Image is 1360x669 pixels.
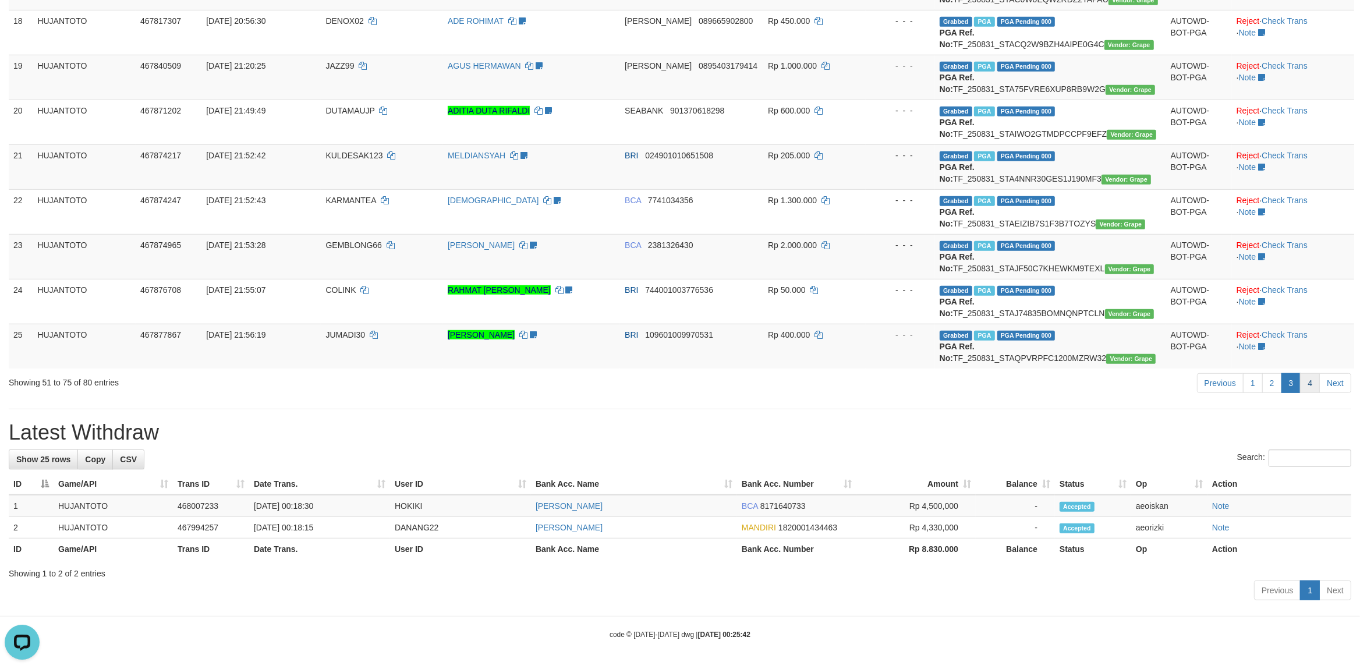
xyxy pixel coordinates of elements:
a: 2 [1262,373,1282,393]
th: Status [1055,539,1131,560]
td: HUJANTOTO [54,517,173,539]
th: Status: activate to sort column ascending [1055,473,1131,495]
td: 2 [9,517,54,539]
td: 18 [9,10,33,55]
th: Op: activate to sort column ascending [1131,473,1207,495]
td: TF_250831_STA4NNR30GES1J190MF3 [935,144,1166,189]
td: Rp 4,330,000 [856,517,976,539]
a: Note [1239,297,1256,306]
span: Copy 2381326430 to clipboard [648,240,693,250]
span: PGA Pending [997,241,1056,251]
span: PGA Pending [997,107,1056,116]
span: DUTAMAUJP [325,106,374,115]
span: Rp 600.000 [768,106,810,115]
span: 467874247 [140,196,181,205]
span: Copy 744001003776536 to clipboard [645,285,713,295]
td: AUTOWD-BOT-PGA [1166,189,1232,234]
a: AGUS HERMAWAN [448,61,521,70]
span: PGA Pending [997,331,1056,341]
span: [DATE] 21:56:19 [206,330,265,339]
b: PGA Ref. No: [940,207,975,228]
a: Reject [1237,330,1260,339]
a: ADITIA DUTA RIFALDI [448,106,530,115]
td: DANANG22 [390,517,531,539]
span: 467840509 [140,61,181,70]
div: - - - [870,284,930,296]
td: · · [1232,55,1354,100]
div: - - - [870,150,930,161]
span: JAZZ99 [325,61,354,70]
td: TF_250831_STACQ2W9BZH4AIPE0G4C [935,10,1166,55]
th: ID: activate to sort column descending [9,473,54,495]
button: Open LiveChat chat widget [5,5,40,40]
span: PGA Pending [997,196,1056,206]
td: HUJANTOTO [33,10,136,55]
a: Previous [1197,373,1244,393]
span: BCA [742,501,758,511]
span: Accepted [1060,523,1095,533]
span: Marked by aeorizki [974,331,994,341]
th: Action [1207,539,1351,560]
div: - - - [870,239,930,251]
span: MANDIRI [742,523,776,532]
a: Copy [77,449,113,469]
span: Copy 1820001434463 to clipboard [778,523,837,532]
span: PGA Pending [997,286,1056,296]
td: AUTOWD-BOT-PGA [1166,10,1232,55]
span: BRI [625,330,638,339]
span: Show 25 rows [16,455,70,464]
span: 467874965 [140,240,181,250]
td: 467994257 [173,517,249,539]
th: Date Trans. [249,539,390,560]
a: Note [1239,73,1256,82]
span: Marked by aeowina [974,107,994,116]
span: BRI [625,151,638,160]
td: TF_250831_STAEIZIB7S1F3B7TOZYS [935,189,1166,234]
span: Copy 901370618298 to clipboard [670,106,724,115]
a: Reject [1237,240,1260,250]
span: Vendor URL: https://settle31.1velocity.biz [1106,354,1156,364]
span: KULDESAK123 [325,151,382,160]
span: [DATE] 21:52:42 [206,151,265,160]
span: DENOX02 [325,16,363,26]
td: 24 [9,279,33,324]
span: Rp 1.000.000 [768,61,817,70]
span: Copy 0895403179414 to clipboard [699,61,757,70]
a: Check Trans [1262,196,1308,205]
a: RAHMAT [PERSON_NAME] [448,285,551,295]
td: AUTOWD-BOT-PGA [1166,144,1232,189]
td: TF_250831_STAJ74835BOMNQNPTCLN [935,279,1166,324]
td: 22 [9,189,33,234]
a: Reject [1237,196,1260,205]
span: Grabbed [940,17,972,27]
td: HOKIKI [390,495,531,517]
a: Check Trans [1262,61,1308,70]
div: Showing 1 to 2 of 2 entries [9,563,1351,579]
td: TF_250831_STAQPVRPFC1200MZRW32 [935,324,1166,369]
a: Note [1239,28,1256,37]
td: [DATE] 00:18:30 [249,495,390,517]
td: HUJANTOTO [33,279,136,324]
a: Previous [1254,580,1301,600]
span: 467874217 [140,151,181,160]
td: · · [1232,279,1354,324]
a: 1 [1300,580,1320,600]
span: Marked by aeokris [974,17,994,27]
a: 4 [1300,373,1320,393]
span: PGA Pending [997,151,1056,161]
span: [DATE] 21:49:49 [206,106,265,115]
td: aeoiskan [1131,495,1207,517]
td: 21 [9,144,33,189]
b: PGA Ref. No: [940,342,975,363]
span: Vendor URL: https://settle31.1velocity.biz [1102,175,1151,185]
b: PGA Ref. No: [940,162,975,183]
span: Rp 50.000 [768,285,806,295]
span: [DATE] 21:52:43 [206,196,265,205]
span: 467877867 [140,330,181,339]
span: [DATE] 21:53:28 [206,240,265,250]
th: Date Trans.: activate to sort column ascending [249,473,390,495]
a: [PERSON_NAME] [448,240,515,250]
a: 3 [1281,373,1301,393]
span: Accepted [1060,502,1095,512]
td: - [976,495,1055,517]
